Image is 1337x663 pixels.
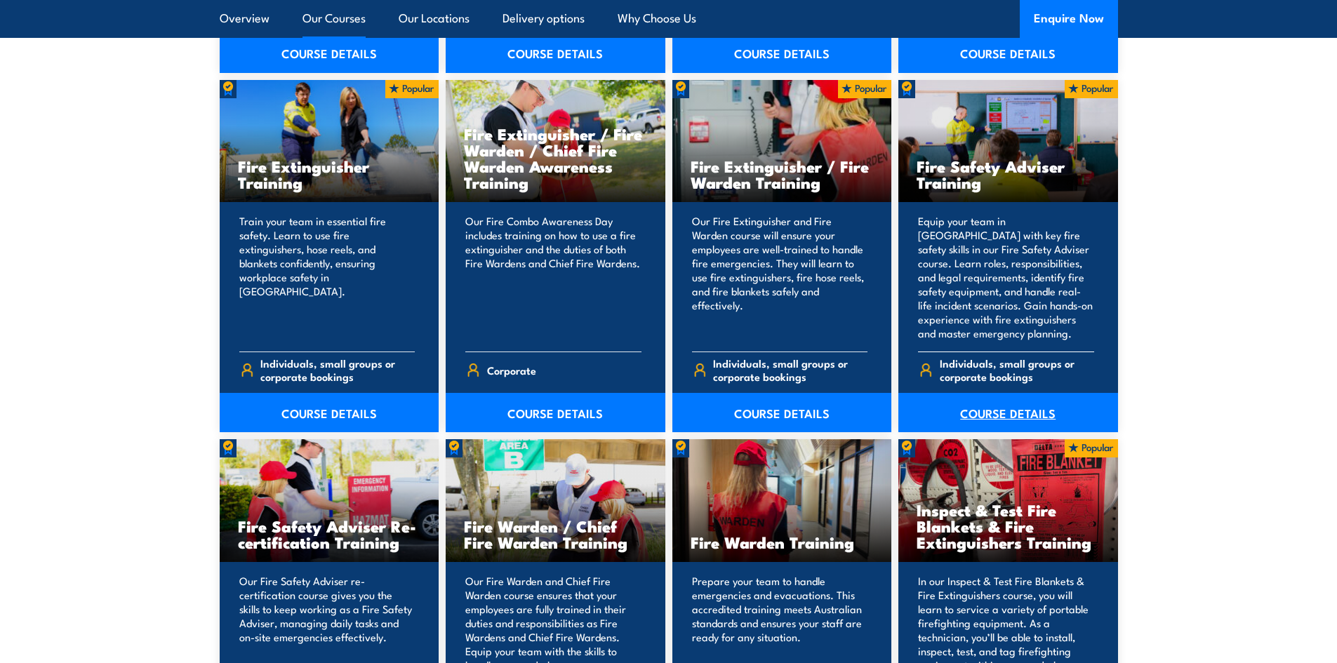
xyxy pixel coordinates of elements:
[260,356,415,383] span: Individuals, small groups or corporate bookings
[918,214,1094,340] p: Equip your team in [GEOGRAPHIC_DATA] with key fire safety skills in our Fire Safety Adviser cours...
[238,158,421,190] h3: Fire Extinguisher Training
[446,393,665,432] a: COURSE DETAILS
[940,356,1094,383] span: Individuals, small groups or corporate bookings
[220,393,439,432] a: COURSE DETAILS
[672,393,892,432] a: COURSE DETAILS
[692,214,868,340] p: Our Fire Extinguisher and Fire Warden course will ensure your employees are well-trained to handl...
[691,158,874,190] h3: Fire Extinguisher / Fire Warden Training
[487,359,536,381] span: Corporate
[917,158,1100,190] h3: Fire Safety Adviser Training
[239,214,415,340] p: Train your team in essential fire safety. Learn to use fire extinguishers, hose reels, and blanke...
[238,518,421,550] h3: Fire Safety Adviser Re-certification Training
[713,356,867,383] span: Individuals, small groups or corporate bookings
[672,34,892,73] a: COURSE DETAILS
[898,393,1118,432] a: COURSE DETAILS
[464,126,647,190] h3: Fire Extinguisher / Fire Warden / Chief Fire Warden Awareness Training
[446,34,665,73] a: COURSE DETAILS
[898,34,1118,73] a: COURSE DETAILS
[691,534,874,550] h3: Fire Warden Training
[220,34,439,73] a: COURSE DETAILS
[917,502,1100,550] h3: Inspect & Test Fire Blankets & Fire Extinguishers Training
[465,214,641,340] p: Our Fire Combo Awareness Day includes training on how to use a fire extinguisher and the duties o...
[464,518,647,550] h3: Fire Warden / Chief Fire Warden Training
